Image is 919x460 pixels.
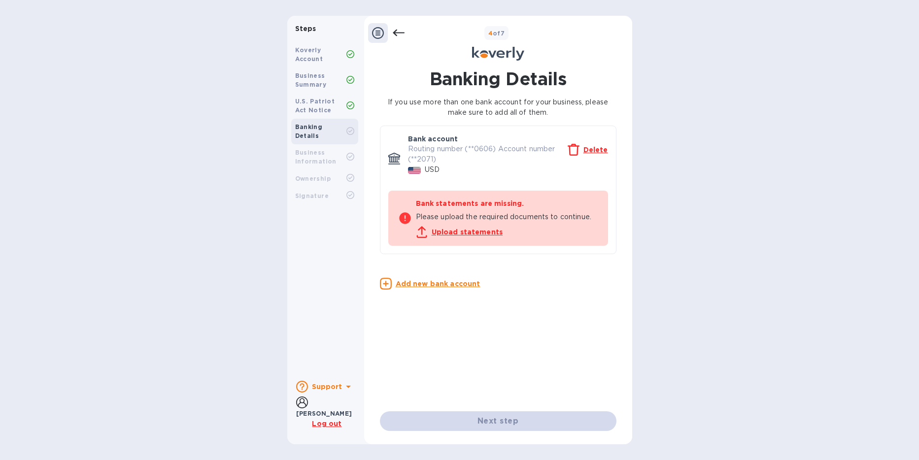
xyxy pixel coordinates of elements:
[408,134,458,144] p: Bank account
[432,228,503,236] u: Upload statements
[583,146,608,154] u: Delete
[416,212,598,222] p: Please upload the required documents to continue.
[295,46,323,63] b: Koverly Account
[295,192,329,199] b: Signature
[408,167,421,174] img: USD
[295,72,327,88] b: Business Summary
[312,383,342,391] b: Support
[380,68,616,89] h1: Banking Details
[380,97,616,118] p: If you use more than one bank account for your business, please make sure to add all of them.
[425,164,440,175] p: USD
[408,144,568,164] p: Routing number (**0606) Account number (**2071)
[295,123,323,139] b: Banking Details
[295,25,316,33] b: Steps
[295,98,335,114] b: U.S. Patriot Act Notice
[488,30,505,37] b: of 7
[396,280,480,288] u: Add new bank account
[295,175,331,182] b: Ownership
[416,199,524,207] b: Bank statements are missing.
[296,410,352,417] b: [PERSON_NAME]
[312,420,341,427] u: Log out
[295,149,337,165] b: Business Information
[488,30,493,37] span: 4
